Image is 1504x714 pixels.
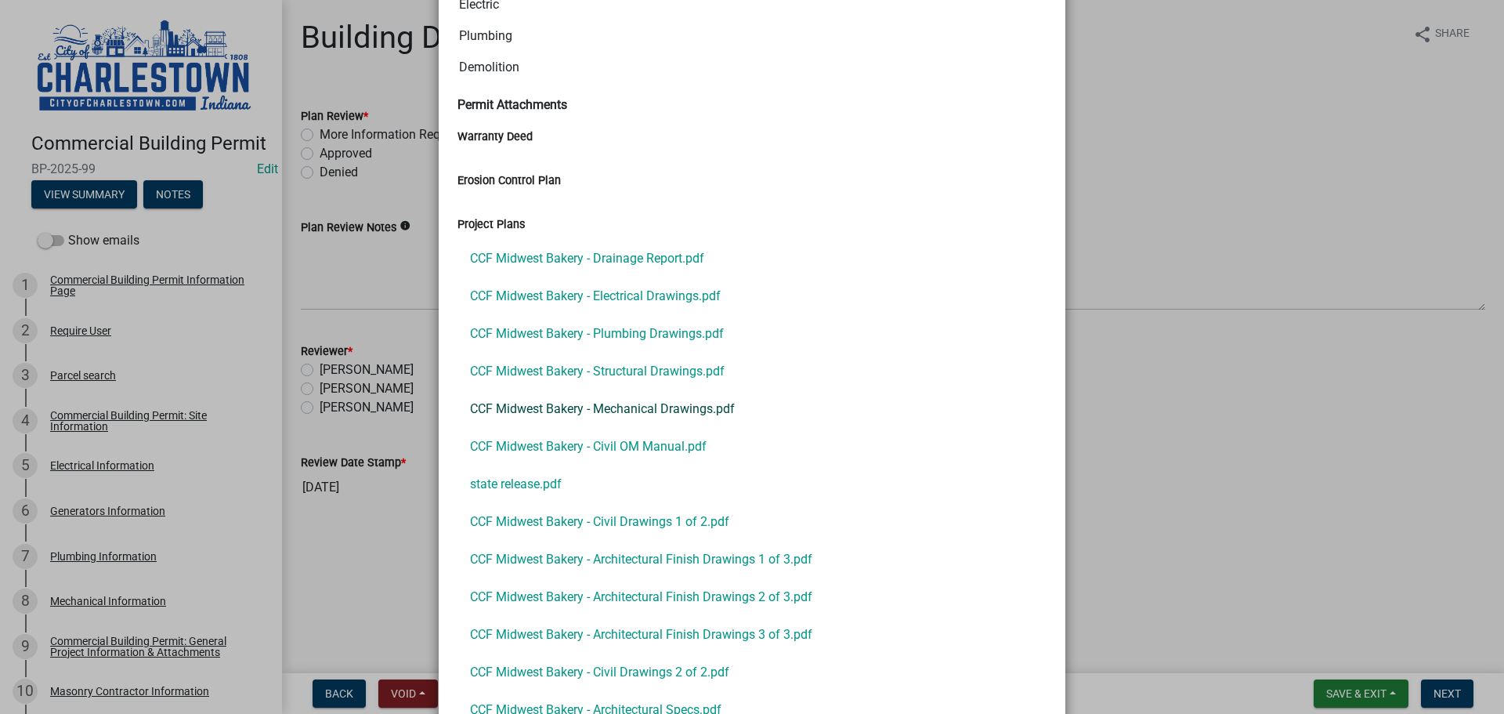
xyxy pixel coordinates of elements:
[457,541,1047,578] a: CCF Midwest Bakery - Architectural Finish Drawings 1 of 3.pdf
[457,176,561,187] label: Erosion Control Plan
[457,654,1047,691] a: CCF Midwest Bakery - Civil Drawings 2 of 2.pdf
[457,97,567,112] strong: Permit Attachments
[457,277,1047,315] a: CCF Midwest Bakery - Electrical Drawings.pdf
[457,578,1047,616] a: CCF Midwest Bakery - Architectural Finish Drawings 2 of 3.pdf
[457,219,525,230] label: Project Plans
[457,466,1047,503] a: state release.pdf
[457,390,1047,428] a: CCF Midwest Bakery - Mechanical Drawings.pdf
[457,132,533,143] label: Warranty Deed
[457,353,1047,390] a: CCF Midwest Bakery - Structural Drawings.pdf
[457,240,1047,277] a: CCF Midwest Bakery - Drainage Report.pdf
[457,503,1047,541] a: CCF Midwest Bakery - Civil Drawings 1 of 2.pdf
[457,315,1047,353] a: CCF Midwest Bakery - Plumbing Drawings.pdf
[457,428,1047,466] a: CCF Midwest Bakery - Civil OM Manual.pdf
[457,616,1047,654] a: CCF Midwest Bakery - Architectural Finish Drawings 3 of 3.pdf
